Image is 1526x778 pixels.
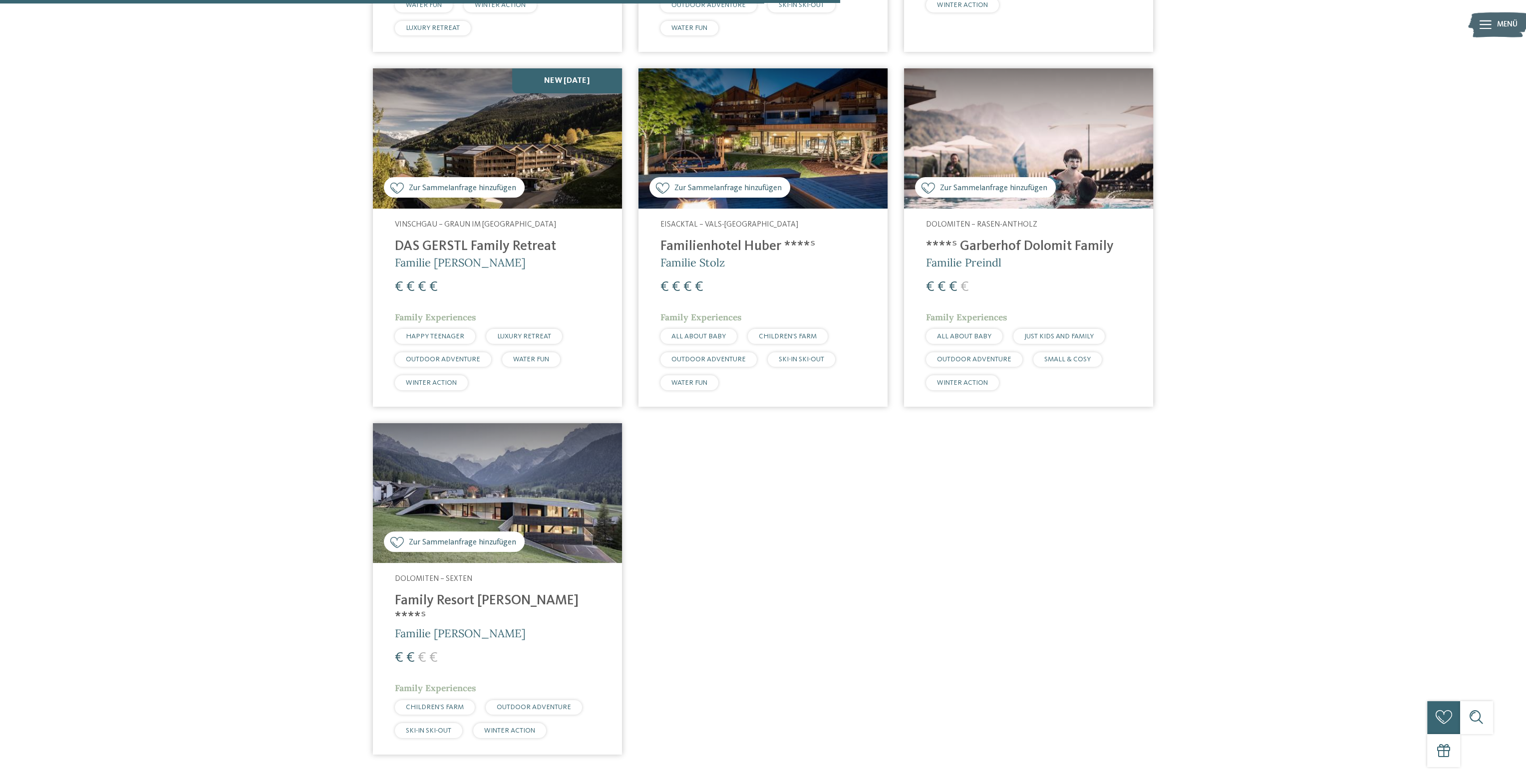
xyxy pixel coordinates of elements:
img: Familienhotels gesucht? Hier findet ihr die besten! [373,68,622,209]
span: WINTER ACTION [406,379,457,386]
span: Zur Sammelanfrage hinzufügen [409,182,516,194]
a: Familienhotels gesucht? Hier findet ihr die besten! Zur Sammelanfrage hinzufügen Dolomiten – Sext... [373,423,622,755]
span: Zur Sammelanfrage hinzufügen [674,182,782,194]
span: WINTER ACTION [937,379,988,386]
span: OUTDOOR ADVENTURE [671,1,746,8]
img: Family Resort Rainer ****ˢ [373,423,622,563]
span: Zur Sammelanfrage hinzufügen [409,536,516,548]
img: Familienhotels gesucht? Hier findet ihr die besten! [638,68,888,209]
span: WATER FUN [513,356,549,363]
span: Dolomiten – Sexten [395,575,472,583]
span: € [429,651,438,665]
span: WINTER ACTION [475,1,526,8]
span: CHILDREN’S FARM [759,333,817,340]
span: Family Experiences [395,311,476,323]
span: Familie Stolz [660,256,725,269]
span: OUTDOOR ADVENTURE [671,356,746,363]
a: Familienhotels gesucht? Hier findet ihr die besten! Zur Sammelanfrage hinzufügen Dolomiten – Rase... [904,68,1153,406]
a: Familienhotels gesucht? Hier findet ihr die besten! Zur Sammelanfrage hinzufügen NEW [DATE] Vinsc... [373,68,622,406]
span: SKI-IN SKI-OUT [779,356,824,363]
span: € [937,280,946,294]
span: € [418,651,426,665]
span: OUTDOOR ADVENTURE [406,356,480,363]
span: WINTER ACTION [484,727,535,734]
span: Family Experiences [926,311,1007,323]
span: ALL ABOUT BABY [671,333,726,340]
span: Family Experiences [660,311,742,323]
span: € [926,280,934,294]
span: WATER FUN [671,379,707,386]
span: Eisacktal – Vals-[GEOGRAPHIC_DATA] [660,221,798,229]
span: € [949,280,957,294]
span: WATER FUN [406,1,442,8]
span: OUTDOOR ADVENTURE [497,704,571,711]
span: ALL ABOUT BABY [937,333,991,340]
h4: DAS GERSTL Family Retreat [395,239,600,255]
span: € [695,280,703,294]
span: Vinschgau – Graun im [GEOGRAPHIC_DATA] [395,221,556,229]
span: € [429,280,438,294]
span: SMALL & COSY [1044,356,1091,363]
span: Family Experiences [395,682,476,694]
span: € [395,651,403,665]
span: CHILDREN’S FARM [406,704,464,711]
span: € [672,280,680,294]
span: € [960,280,969,294]
h4: Family Resort [PERSON_NAME] ****ˢ [395,593,600,626]
span: Familie [PERSON_NAME] [395,626,526,640]
span: € [660,280,669,294]
span: WATER FUN [671,24,707,31]
h4: Familienhotel Huber ****ˢ [660,239,866,255]
span: HAPPY TEENAGER [406,333,464,340]
span: SKI-IN SKI-OUT [779,1,824,8]
span: Familie [PERSON_NAME] [395,256,526,269]
span: € [406,280,415,294]
img: Familienhotels gesucht? Hier findet ihr die besten! [904,68,1153,209]
span: € [683,280,692,294]
span: LUXURY RETREAT [497,333,551,340]
span: € [395,280,403,294]
span: Zur Sammelanfrage hinzufügen [940,182,1047,194]
a: Familienhotels gesucht? Hier findet ihr die besten! Zur Sammelanfrage hinzufügen Eisacktal – Vals... [638,68,888,406]
span: € [406,651,415,665]
span: JUST KIDS AND FAMILY [1024,333,1094,340]
span: SKI-IN SKI-OUT [406,727,451,734]
span: € [418,280,426,294]
span: Familie Preindl [926,256,1001,269]
span: LUXURY RETREAT [406,24,460,31]
span: Dolomiten – Rasen-Antholz [926,221,1037,229]
span: WINTER ACTION [937,1,988,8]
span: OUTDOOR ADVENTURE [937,356,1011,363]
h4: ****ˢ Garberhof Dolomit Family [926,239,1131,255]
